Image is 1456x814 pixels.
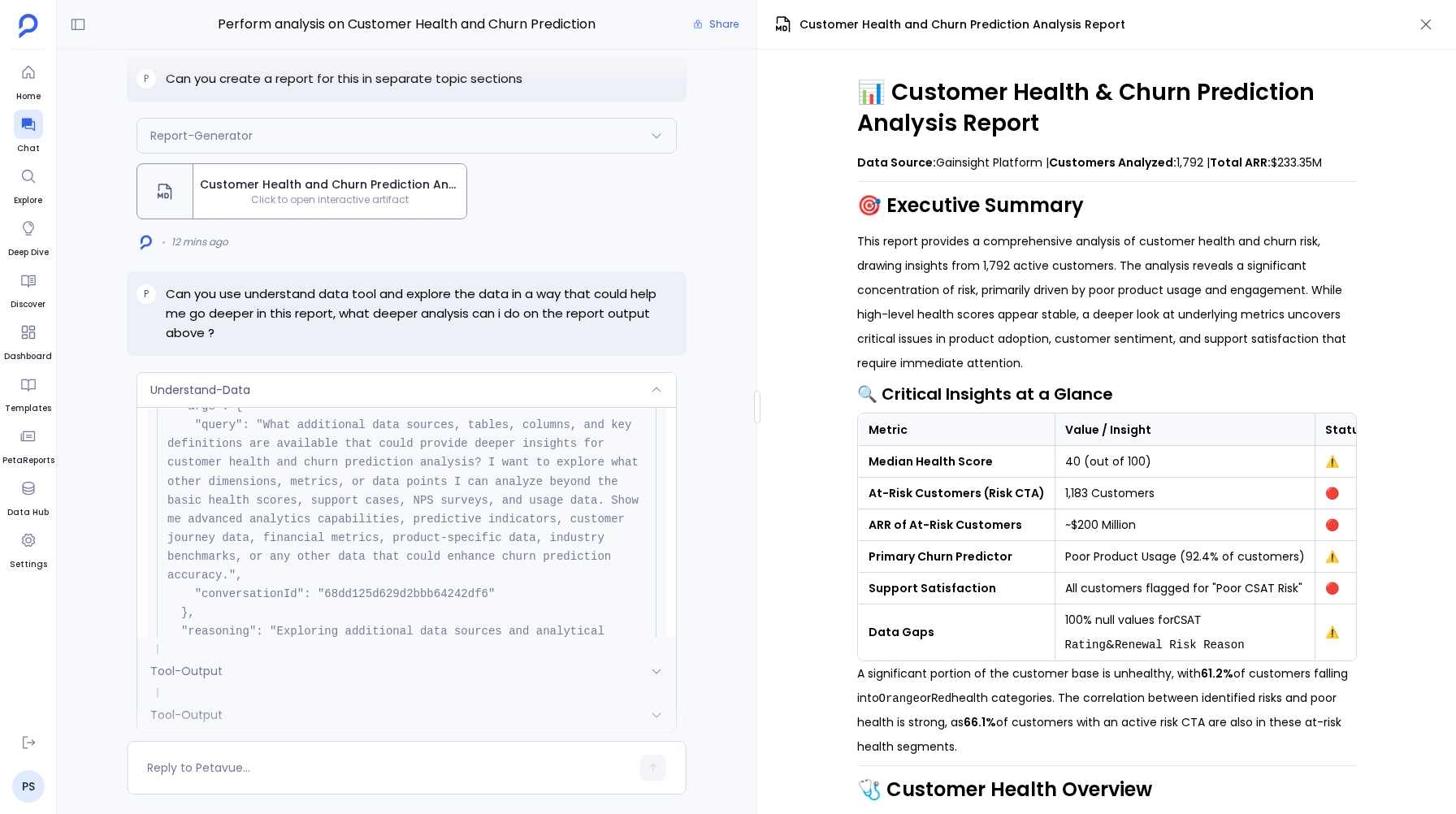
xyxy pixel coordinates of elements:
a: Home [14,58,43,103]
span: Settings [10,558,47,571]
span: Understand-Data [150,382,250,398]
p: A significant portion of the customer base is unhealthy, with of customers falling into or health... [857,661,1357,759]
p: Gainsight Platform | 1,792 | $233.35M [857,150,1357,175]
code: Renewal Risk Reason [1115,639,1245,652]
td: 🔴 [1315,509,1376,541]
img: petavue logo [19,14,38,38]
button: Share [683,13,748,36]
td: 🔴 [1315,478,1376,509]
strong: Data Gaps [869,624,934,640]
strong: Primary Churn Predictor [869,548,1012,565]
code: Red [931,692,951,705]
strong: Support Satisfaction [869,580,996,596]
td: 100% null values for & [1055,604,1315,660]
a: Deep Dive [8,214,49,259]
a: Discover [11,266,45,311]
a: PetaReports [2,422,54,467]
img: logo [141,235,152,250]
a: Templates [5,370,51,415]
strong: Data Source: [857,154,936,171]
h2: 🎯 Executive Summary [857,192,1357,219]
span: Customer Health and Churn Prediction Analysis Report [799,16,1125,33]
span: Dashboard [4,350,52,363]
a: Chat [14,110,43,155]
span: Data Hub [7,506,49,519]
span: Report-Generator [150,128,253,144]
strong: 61.2% [1201,665,1233,682]
td: ⚠️ [1315,604,1376,660]
th: Status [1315,414,1376,446]
span: Home [14,90,43,103]
strong: ARR of At-Risk Customers [869,517,1022,533]
pre: { "name": "Understand-Data", "args": { "query": "What additional data sources, tables, columns, a... [157,349,656,727]
p: This report provides a comprehensive analysis of customer health and churn risk, drawing insights... [857,229,1357,375]
td: 🔴 [1315,573,1376,604]
th: Value / Insight [1055,414,1315,446]
a: Explore [14,162,43,207]
span: P [144,288,149,301]
span: Tool-Output [150,707,223,723]
td: Poor Product Usage (92.4% of customers) [1055,541,1315,573]
span: Chat [14,142,43,155]
strong: Total ARR: [1210,154,1271,171]
span: PetaReports [2,454,54,467]
span: 12 mins ago [171,236,228,249]
span: Deep Dive [8,246,49,259]
span: Share [709,18,739,31]
button: Customer Health and Churn Prediction Analysis ReportClick to open interactive artifact [136,163,467,219]
strong: Customers Analyzed: [1049,154,1176,171]
strong: At-Risk Customers (Risk CTA) [869,485,1045,501]
span: Templates [5,402,51,415]
td: All customers flagged for "Poor CSAT Risk" [1055,573,1315,604]
span: Click to open interactive artifact [193,193,466,206]
th: Metric [858,414,1055,446]
h3: 🔍 Critical Insights at a Glance [857,382,1357,406]
td: 40 (out of 100) [1055,446,1315,478]
span: Perform analysis on Customer Health and Churn Prediction [214,14,600,35]
span: Customer Health and Churn Prediction Analysis Report [200,176,460,193]
a: Data Hub [7,474,49,519]
td: 1,183 Customers [1055,478,1315,509]
a: Settings [10,526,47,571]
h2: 🩺 Customer Health Overview [857,776,1357,803]
td: ~$200 Million [1055,509,1315,541]
span: Discover [11,298,45,311]
p: Can you use understand data tool and explore the data in a way that could help me go deeper in th... [166,284,677,343]
code: Orange [879,692,920,705]
span: Explore [14,194,43,207]
strong: 66.1% [964,714,996,730]
h1: 📊 Customer Health & Churn Prediction Analysis Report [857,77,1357,139]
td: ⚠️ [1315,446,1376,478]
a: PS [12,770,45,803]
strong: Median Health Score [869,453,993,470]
span: Tool-Output [150,663,223,679]
td: ⚠️ [1315,541,1376,573]
a: Dashboard [4,318,52,363]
